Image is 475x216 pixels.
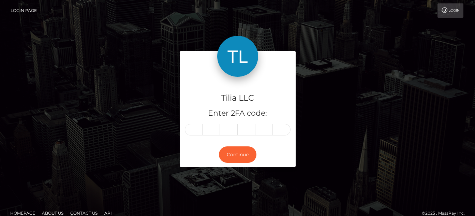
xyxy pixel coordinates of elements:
[437,3,463,18] a: Login
[185,108,291,119] h5: Enter 2FA code:
[11,3,37,18] a: Login Page
[185,92,291,104] h4: Tilia LLC
[219,146,256,163] button: Continue
[217,36,258,77] img: Tilia LLC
